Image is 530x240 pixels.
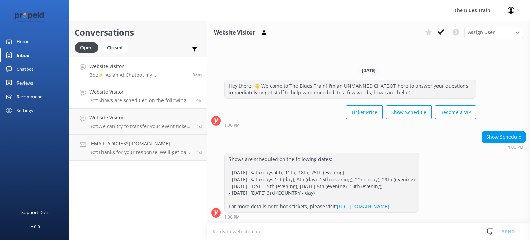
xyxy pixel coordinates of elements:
a: Website VisitorBot:Shows are scheduled on the following dates: - [DATE]: Saturdays 4th, 11th, 18t... [69,83,207,109]
span: Oct 04 2025 05:17pm (UTC +11:00) Australia/Sydney [197,149,202,155]
a: Website VisitorBot:⚡ As an AI Chatbot my understanding of some questions is limited. Please rephr... [69,57,207,83]
img: 12-1677471078.png [10,12,50,23]
div: Home [17,35,29,48]
span: Oct 05 2025 04:25pm (UTC +11:00) Australia/Sydney [197,123,202,129]
a: Open [75,44,102,51]
div: Closed [102,42,128,53]
a: [EMAIL_ADDRESS][DOMAIN_NAME]Bot:Thanks for your response, we'll get back to you as soon as we can... [69,135,207,161]
strong: 1:06 PM [224,215,240,219]
h4: Website Visitor [89,88,191,96]
div: Inbox [17,48,29,62]
h2: Conversations [75,26,202,39]
span: Assign user [468,29,495,36]
span: Oct 06 2025 01:06pm (UTC +11:00) Australia/Sydney [196,97,202,103]
div: Settings [17,104,33,117]
button: Show Schedule [386,105,432,119]
p: Bot: Shows are scheduled on the following dates: - [DATE]: Saturdays 4th, 11th, 18th, 25th (eveni... [89,97,191,104]
div: Recommend [17,90,43,104]
h4: Website Visitor [89,114,192,122]
div: Reviews [17,76,33,90]
p: Bot: ⚡ As an AI Chatbot my understanding of some questions is limited. Please rephrase your quest... [89,72,188,78]
span: [DATE] [358,68,380,74]
strong: 1:06 PM [224,123,240,127]
div: Assign User [464,27,523,38]
div: Oct 06 2025 01:06pm (UTC +11:00) Australia/Sydney [482,145,526,150]
div: Support Docs [21,205,49,219]
div: Oct 06 2025 01:06pm (UTC +11:00) Australia/Sydney [224,214,419,219]
div: Oct 06 2025 01:06pm (UTC +11:00) Australia/Sydney [224,123,476,127]
div: Help [30,219,40,233]
div: Open [75,42,98,53]
div: Hey there! 👋 Welcome to The Blues Train! I'm an UNMANNED CHATBOT here to answer your questions im... [225,80,476,98]
div: Shows are scheduled on the following dates: - [DATE]: Saturdays 4th, 11th, 18th, 25th (evening) -... [225,153,419,212]
p: Bot: Thanks for your response, we'll get back to you as soon as we can during opening hours. [89,149,192,155]
span: Oct 06 2025 04:20pm (UTC +11:00) Australia/Sydney [193,71,202,77]
h3: Website Visitor [214,28,255,37]
button: Ticket Price [346,105,383,119]
h4: [EMAIL_ADDRESS][DOMAIN_NAME] [89,140,192,147]
button: Become a VIP [435,105,476,119]
a: [URL][DOMAIN_NAME]. [337,203,391,210]
strong: 1:06 PM [508,145,523,150]
a: Closed [102,44,131,51]
a: Website VisitorBot:We can try to transfer your event tickets to another date within the same seas... [69,109,207,135]
p: Bot: We can try to transfer your event tickets to another date within the same season. Please con... [89,123,192,129]
h4: Website Visitor [89,63,188,70]
div: Chatbot [17,62,33,76]
div: Show Schedule [482,131,526,143]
